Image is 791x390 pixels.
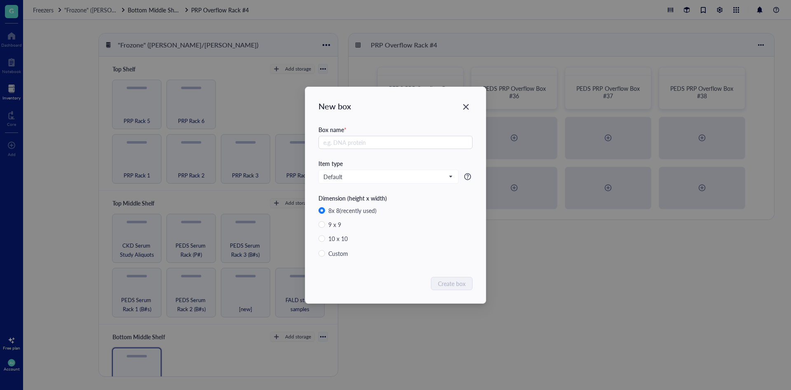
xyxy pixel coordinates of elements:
[431,277,473,290] button: Create box
[318,194,473,203] div: Dimension (height x width)
[318,136,473,149] input: e.g. DNA protein
[459,102,473,112] span: Close
[328,206,377,215] div: 8 x 8 (recently used)
[328,234,348,243] div: 10 x 10
[318,125,473,134] div: Box name
[323,173,452,180] span: Default
[459,100,473,113] button: Close
[318,159,473,168] div: Item type
[328,220,341,229] div: 9 x 9
[328,249,348,258] div: Custom
[318,100,473,112] div: New box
